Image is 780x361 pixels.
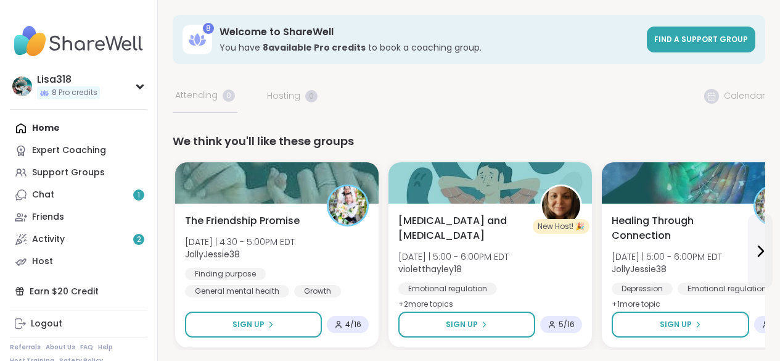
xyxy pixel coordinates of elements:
[10,139,147,162] a: Expert Coaching
[398,312,535,338] button: Sign Up
[647,27,755,52] a: Find a support group
[542,186,580,225] img: violetthayley18
[10,280,147,302] div: Earn $20 Credit
[37,73,100,86] div: Lisa318
[32,255,53,268] div: Host
[612,251,722,263] span: [DATE] | 5:00 - 6:00PM EDT
[232,319,265,330] span: Sign Up
[98,343,113,352] a: Help
[80,343,93,352] a: FAQ
[10,206,147,228] a: Friends
[185,214,300,228] span: The Friendship Promise
[32,211,64,223] div: Friends
[398,283,497,295] div: Emotional regulation
[559,320,575,330] span: 5 / 16
[345,320,361,330] span: 4 / 16
[10,184,147,206] a: Chat1
[138,190,140,201] span: 1
[31,318,62,330] div: Logout
[398,251,509,263] span: [DATE] | 5:00 - 6:00PM EDT
[612,283,673,295] div: Depression
[52,88,97,98] span: 8 Pro credits
[185,248,240,260] b: JollyJessie38
[32,233,65,246] div: Activity
[203,23,214,34] div: 8
[10,228,147,251] a: Activity2
[220,25,639,39] h3: Welcome to ShareWell
[10,20,147,63] img: ShareWell Nav Logo
[533,219,589,234] div: New Host! 🎉
[185,285,289,297] div: General mental health
[612,214,740,243] span: Healing Through Connection
[678,283,776,295] div: Emotional regulation
[398,263,462,275] b: violetthayley18
[32,144,106,157] div: Expert Coaching
[137,234,141,245] span: 2
[46,343,75,352] a: About Us
[612,312,749,338] button: Sign Up
[32,167,105,179] div: Support Groups
[185,236,295,248] span: [DATE] | 4:30 - 5:00PM EDT
[173,133,765,150] div: We think you'll like these groups
[12,77,32,96] img: Lisa318
[263,41,366,54] b: 8 available Pro credit s
[446,319,478,330] span: Sign Up
[185,312,322,338] button: Sign Up
[660,319,692,330] span: Sign Up
[654,34,748,44] span: Find a support group
[612,263,667,275] b: JollyJessie38
[32,189,54,201] div: Chat
[10,313,147,335] a: Logout
[398,214,527,243] span: [MEDICAL_DATA] and [MEDICAL_DATA]
[185,268,266,280] div: Finding purpose
[10,251,147,273] a: Host
[10,162,147,184] a: Support Groups
[220,41,639,54] h3: You have to book a coaching group.
[329,186,367,225] img: JollyJessie38
[10,343,41,352] a: Referrals
[294,285,341,297] div: Growth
